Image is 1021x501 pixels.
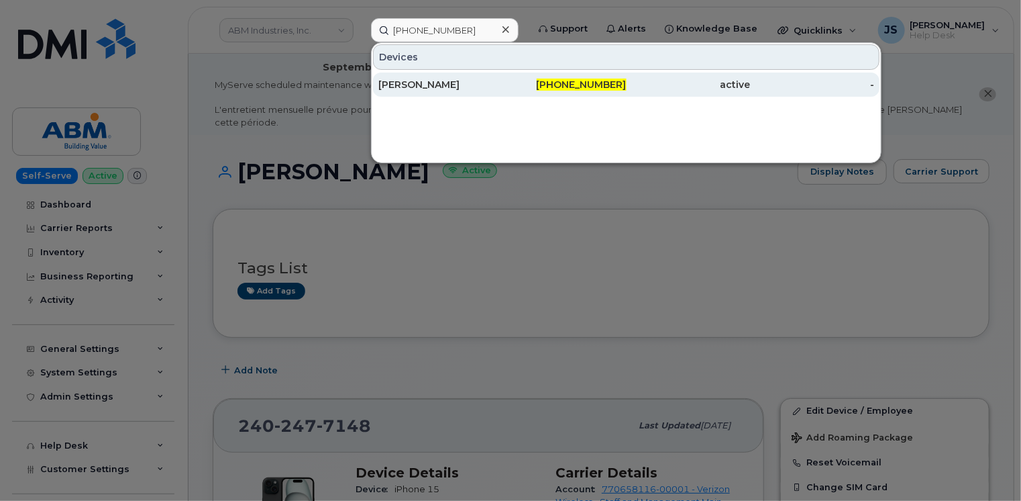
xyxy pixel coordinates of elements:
div: - [750,78,874,91]
div: active [627,78,751,91]
span: [PHONE_NUMBER] [537,79,627,91]
div: Devices [373,44,879,70]
div: [PERSON_NAME] [378,78,502,91]
a: [PERSON_NAME][PHONE_NUMBER]active- [373,73,879,97]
